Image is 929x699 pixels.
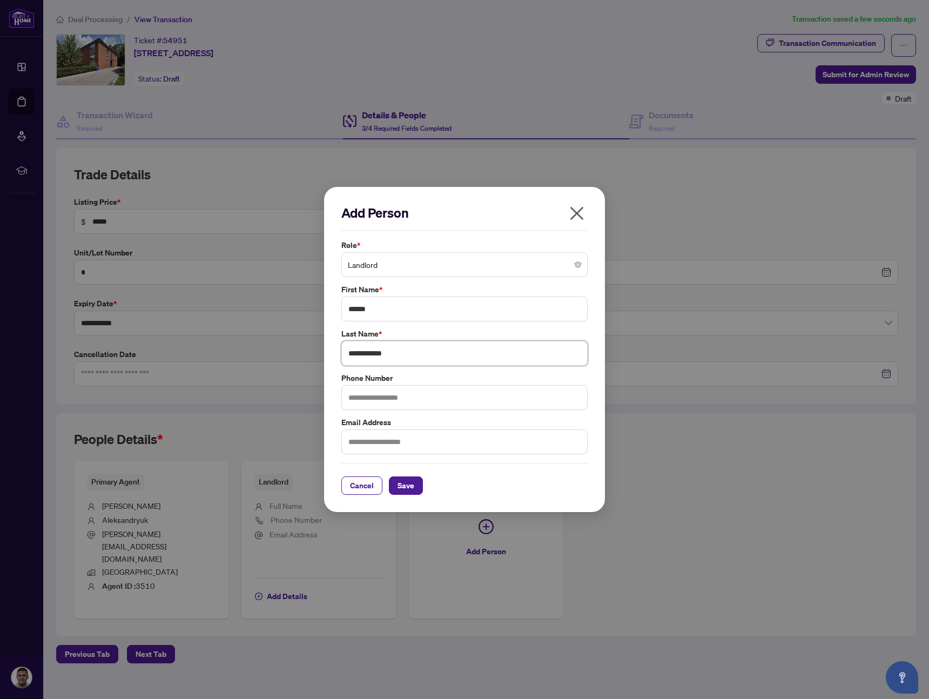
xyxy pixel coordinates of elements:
label: Last Name [341,328,588,340]
button: Save [389,476,423,495]
button: Cancel [341,476,382,495]
span: Cancel [350,477,374,494]
span: close-circle [575,261,581,268]
label: Email Address [341,416,588,428]
span: Landlord [348,254,581,275]
span: close [568,205,585,222]
h2: Add Person [341,204,588,221]
span: Save [398,477,414,494]
label: Phone Number [341,372,588,384]
label: Role [341,239,588,251]
label: First Name [341,284,588,295]
button: Open asap [886,661,918,694]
